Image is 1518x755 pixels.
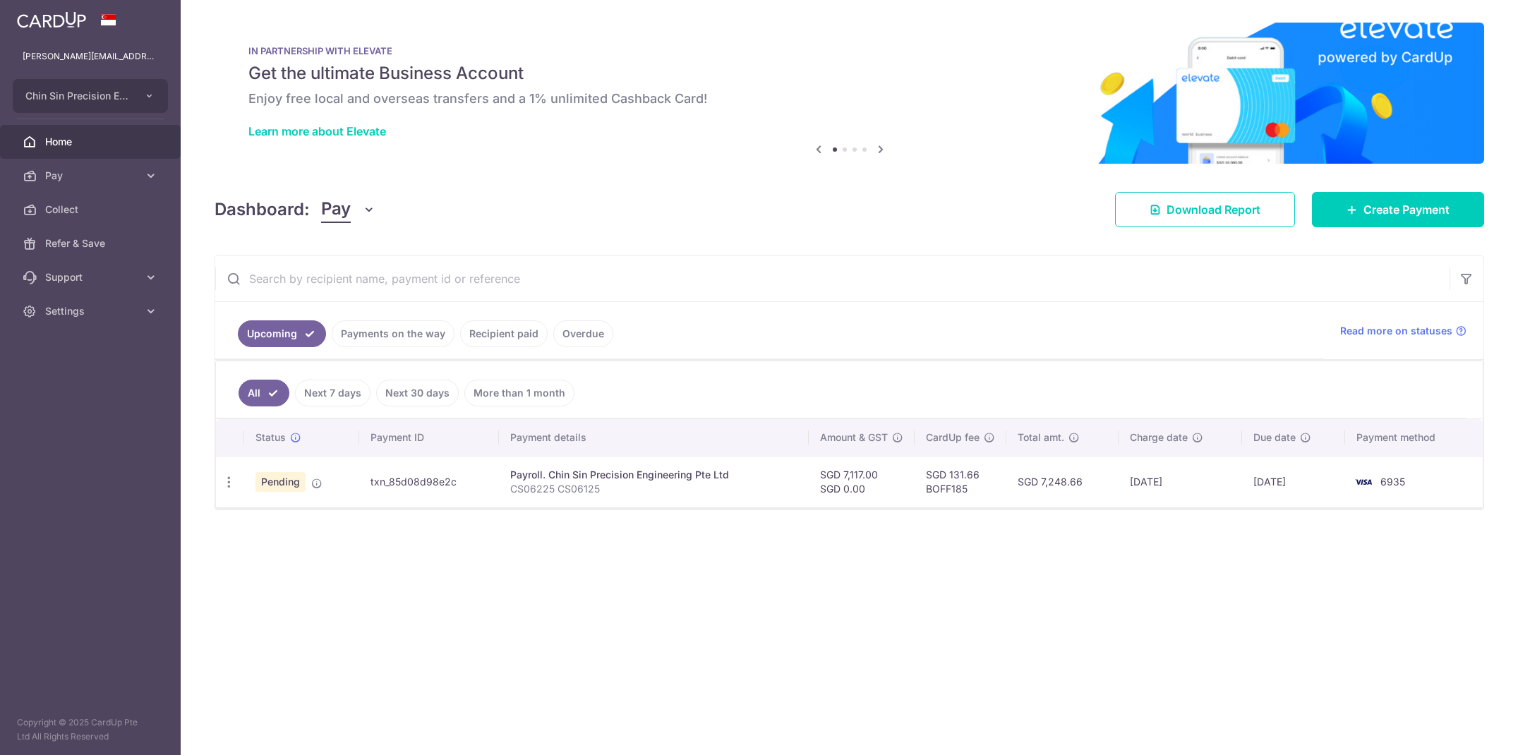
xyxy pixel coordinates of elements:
td: [DATE] [1119,456,1242,507]
a: Read more on statuses [1340,324,1466,338]
span: Home [45,135,138,149]
span: Download Report [1167,201,1260,218]
a: Next 7 days [295,380,371,406]
a: Payments on the way [332,320,454,347]
span: Due date [1253,430,1296,445]
a: Create Payment [1312,192,1484,227]
th: Payment ID [359,419,499,456]
a: More than 1 month [464,380,574,406]
input: Search by recipient name, payment id or reference [215,256,1450,301]
span: CardUp fee [926,430,980,445]
h5: Get the ultimate Business Account [248,62,1450,85]
img: CardUp [17,11,86,28]
span: Status [255,430,286,445]
span: Collect [45,203,138,217]
span: Read more on statuses [1340,324,1452,338]
p: [PERSON_NAME][EMAIL_ADDRESS][DOMAIN_NAME] [23,49,158,64]
span: Support [45,270,138,284]
p: IN PARTNERSHIP WITH ELEVATE [248,45,1450,56]
a: Learn more about Elevate [248,124,386,138]
span: Settings [45,304,138,318]
span: Chin Sin Precision Engineering Pte Ltd [25,89,130,103]
h6: Enjoy free local and overseas transfers and a 1% unlimited Cashback Card! [248,90,1450,107]
span: Amount & GST [820,430,888,445]
span: Charge date [1130,430,1188,445]
span: Total amt. [1018,430,1064,445]
a: Overdue [553,320,613,347]
a: All [239,380,289,406]
h4: Dashboard: [215,197,310,222]
span: Refer & Save [45,236,138,250]
span: 6935 [1380,476,1405,488]
th: Payment method [1345,419,1483,456]
span: Pending [255,472,306,492]
span: Pay [45,169,138,183]
span: Pay [321,196,351,223]
img: Bank Card [1349,473,1378,490]
span: Create Payment [1363,201,1450,218]
a: Recipient paid [460,320,548,347]
th: Payment details [499,419,809,456]
td: SGD 7,248.66 [1006,456,1119,507]
a: Download Report [1115,192,1295,227]
td: SGD 7,117.00 SGD 0.00 [809,456,915,507]
a: Upcoming [238,320,326,347]
td: txn_85d08d98e2c [359,456,499,507]
button: Pay [321,196,375,223]
p: CS06225 CS06125 [510,482,797,496]
td: [DATE] [1242,456,1345,507]
td: SGD 131.66 BOFF185 [915,456,1006,507]
button: Chin Sin Precision Engineering Pte Ltd [13,79,168,113]
a: Next 30 days [376,380,459,406]
img: Renovation banner [215,23,1484,164]
div: Payroll. Chin Sin Precision Engineering Pte Ltd [510,468,797,482]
